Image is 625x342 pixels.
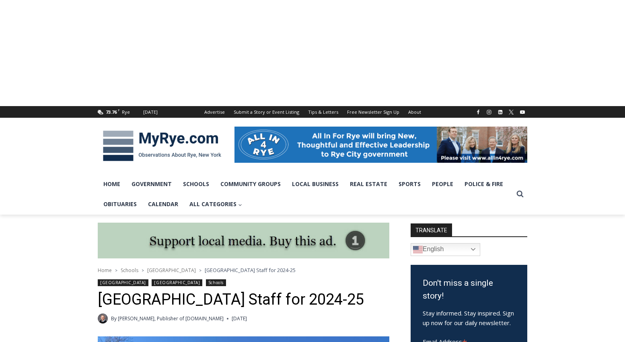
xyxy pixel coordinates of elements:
[304,106,343,118] a: Tips & Letters
[413,245,423,254] img: en
[121,267,138,274] a: Schools
[98,174,513,215] nav: Primary Navigation
[200,106,426,118] nav: Secondary Navigation
[98,313,108,324] a: Author image
[232,315,247,322] time: [DATE]
[411,223,452,236] strong: TRANSLATE
[152,279,202,286] a: [GEOGRAPHIC_DATA]
[234,127,527,163] img: All in for Rye
[286,174,344,194] a: Local Business
[206,279,226,286] a: Schools
[118,108,120,112] span: F
[484,107,494,117] a: Instagram
[473,107,483,117] a: Facebook
[143,109,158,116] div: [DATE]
[506,107,516,117] a: X
[98,125,226,167] img: MyRye.com
[344,174,393,194] a: Real Estate
[98,174,126,194] a: Home
[126,174,177,194] a: Government
[147,267,196,274] a: [GEOGRAPHIC_DATA]
[426,174,459,194] a: People
[411,243,480,256] a: English
[393,174,426,194] a: Sports
[229,106,304,118] a: Submit a Story or Event Listing
[184,194,248,214] a: All Categories
[98,223,389,259] img: support local media, buy this ad
[215,174,286,194] a: Community Groups
[111,315,117,322] span: By
[459,174,509,194] a: Police & Fire
[98,291,389,309] h1: [GEOGRAPHIC_DATA] Staff for 2024-25
[122,109,130,116] div: Rye
[115,268,117,273] span: >
[495,107,505,117] a: Linkedin
[98,266,389,274] nav: Breadcrumbs
[343,106,404,118] a: Free Newsletter Sign Up
[518,107,527,117] a: YouTube
[98,194,142,214] a: Obituaries
[404,106,426,118] a: About
[200,106,229,118] a: Advertise
[142,194,184,214] a: Calendar
[118,315,224,322] a: [PERSON_NAME], Publisher of [DOMAIN_NAME]
[205,266,296,274] span: [GEOGRAPHIC_DATA] Staff for 2024-25
[199,268,201,273] span: >
[98,279,148,286] a: [GEOGRAPHIC_DATA]
[98,267,112,274] a: Home
[177,174,215,194] a: Schools
[189,200,242,209] span: All Categories
[106,109,117,115] span: 73.76
[142,268,144,273] span: >
[423,277,515,302] h3: Don't miss a single story!
[513,187,527,201] button: View Search Form
[423,308,515,328] p: Stay informed. Stay inspired. Sign up now for our daily newsletter.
